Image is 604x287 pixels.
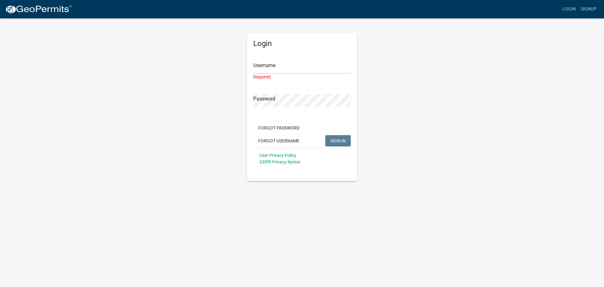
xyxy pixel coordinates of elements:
a: GDPR Privacy Notice [260,159,300,164]
a: Signup [578,3,599,15]
h5: Login [253,39,351,48]
button: SIGN IN [325,135,351,146]
a: Login [560,3,578,15]
span: SIGN IN [330,138,346,143]
button: Forgot Password [253,122,305,134]
button: Forgot Username [253,135,305,146]
div: Required [253,74,351,80]
a: User Privacy Policy [260,153,296,158]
